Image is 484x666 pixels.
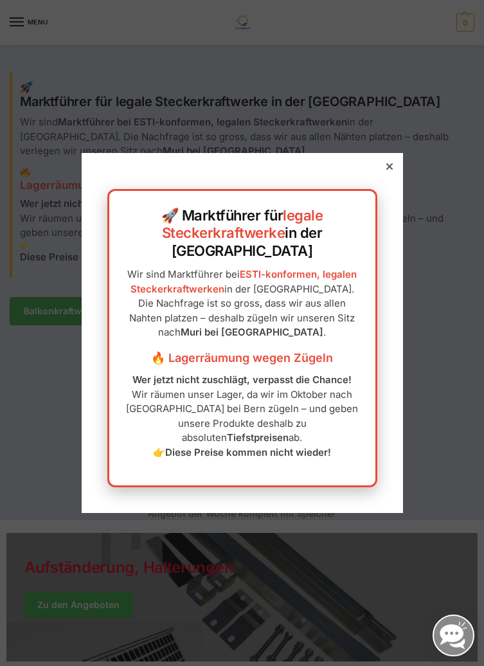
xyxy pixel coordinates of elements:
strong: Diese Preise kommen nicht wieder! [165,446,331,458]
p: Wir sind Marktführer bei in der [GEOGRAPHIC_DATA]. Die Nachfrage ist so gross, dass wir aus allen... [122,267,363,340]
a: legale Steckerkraftwerke [162,207,323,242]
strong: Wer jetzt nicht zuschlägt, verpasst die Chance! [132,373,352,386]
p: Wir räumen unser Lager, da wir im Oktober nach [GEOGRAPHIC_DATA] bei Bern zügeln – und geben unse... [122,373,363,460]
h3: 🔥 Lagerräumung wegen Zügeln [122,350,363,366]
strong: Tiefstpreisen [227,431,289,444]
strong: Muri bei [GEOGRAPHIC_DATA] [181,326,323,338]
h2: 🚀 Marktführer für in der [GEOGRAPHIC_DATA] [122,207,363,260]
a: ESTI-konformen, legalen Steckerkraftwerken [130,268,357,295]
